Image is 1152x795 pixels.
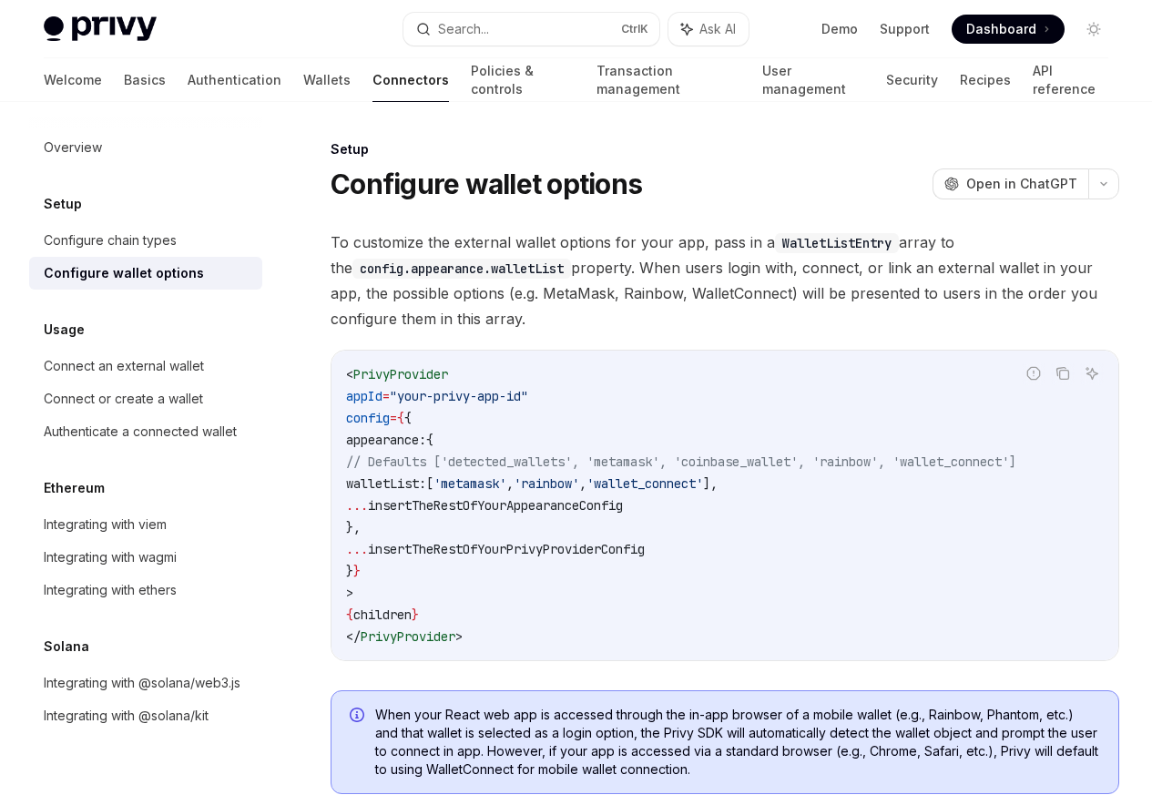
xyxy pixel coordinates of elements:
span: 'metamask' [433,475,506,492]
span: [ [426,475,433,492]
a: Transaction management [596,58,740,102]
span: { [397,410,404,426]
button: Toggle dark mode [1079,15,1108,44]
div: Setup [331,140,1119,158]
span: ... [346,497,368,514]
span: When your React web app is accessed through the in-app browser of a mobile wallet (e.g., Rainbow,... [375,706,1100,779]
span: children [353,606,412,623]
button: Open in ChatGPT [933,168,1088,199]
span: }, [346,519,361,535]
a: Authentication [188,58,281,102]
button: Copy the contents from the code block [1051,362,1075,385]
span: Ask AI [699,20,736,38]
span: PrivyProvider [353,366,448,382]
a: Policies & controls [471,58,575,102]
a: Connectors [372,58,449,102]
span: Open in ChatGPT [966,175,1077,193]
span: { [346,606,353,623]
div: Integrating with @solana/web3.js [44,672,240,694]
a: Demo [821,20,858,38]
span: > [346,585,353,601]
a: Support [880,20,930,38]
div: Authenticate a connected wallet [44,421,237,443]
span: insertTheRestOfYourAppearanceConfig [368,497,623,514]
div: Integrating with viem [44,514,167,535]
div: Connect or create a wallet [44,388,203,410]
a: Dashboard [952,15,1065,44]
button: Ask AI [668,13,749,46]
span: Dashboard [966,20,1036,38]
span: < [346,366,353,382]
a: Security [886,58,938,102]
span: insertTheRestOfYourPrivyProviderConfig [368,541,645,557]
span: ... [346,541,368,557]
svg: Info [350,708,368,726]
button: Ask AI [1080,362,1104,385]
a: Recipes [960,58,1011,102]
h5: Solana [44,636,89,657]
span: </ [346,628,361,645]
div: Integrating with ethers [44,579,177,601]
span: // Defaults ['detected_wallets', 'metamask', 'coinbase_wallet', 'rainbow', 'wallet_connect'] [346,454,1016,470]
button: Search...CtrlK [403,13,659,46]
a: Wallets [303,58,351,102]
span: } [346,563,353,579]
a: Integrating with @solana/kit [29,699,262,732]
h5: Usage [44,319,85,341]
a: Welcome [44,58,102,102]
a: Authenticate a connected wallet [29,415,262,448]
a: Overview [29,131,262,164]
span: config [346,410,390,426]
span: > [455,628,463,645]
span: { [404,410,412,426]
div: Integrating with @solana/kit [44,705,209,727]
span: , [506,475,514,492]
span: appearance: [346,432,426,448]
span: } [412,606,419,623]
h5: Ethereum [44,477,105,499]
a: Configure chain types [29,224,262,257]
span: appId [346,388,382,404]
span: PrivyProvider [361,628,455,645]
span: To customize the external wallet options for your app, pass in a array to the property. When user... [331,229,1119,331]
span: = [382,388,390,404]
a: User management [762,58,864,102]
span: walletList: [346,475,426,492]
code: WalletListEntry [775,233,899,253]
span: "your-privy-app-id" [390,388,528,404]
a: Integrating with wagmi [29,541,262,574]
div: Configure wallet options [44,262,204,284]
code: config.appearance.walletList [352,259,571,279]
span: ], [703,475,718,492]
span: } [353,563,361,579]
div: Search... [438,18,489,40]
a: Integrating with ethers [29,574,262,606]
a: API reference [1033,58,1108,102]
div: Overview [44,137,102,158]
span: = [390,410,397,426]
a: Connect an external wallet [29,350,262,382]
span: , [579,475,586,492]
a: Basics [124,58,166,102]
h5: Setup [44,193,82,215]
span: 'wallet_connect' [586,475,703,492]
h1: Configure wallet options [331,168,642,200]
a: Integrating with @solana/web3.js [29,667,262,699]
div: Connect an external wallet [44,355,204,377]
div: Integrating with wagmi [44,546,177,568]
img: light logo [44,16,157,42]
span: Ctrl K [621,22,648,36]
a: Configure wallet options [29,257,262,290]
span: { [426,432,433,448]
span: 'rainbow' [514,475,579,492]
div: Configure chain types [44,229,177,251]
button: Report incorrect code [1022,362,1045,385]
a: Connect or create a wallet [29,382,262,415]
a: Integrating with viem [29,508,262,541]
